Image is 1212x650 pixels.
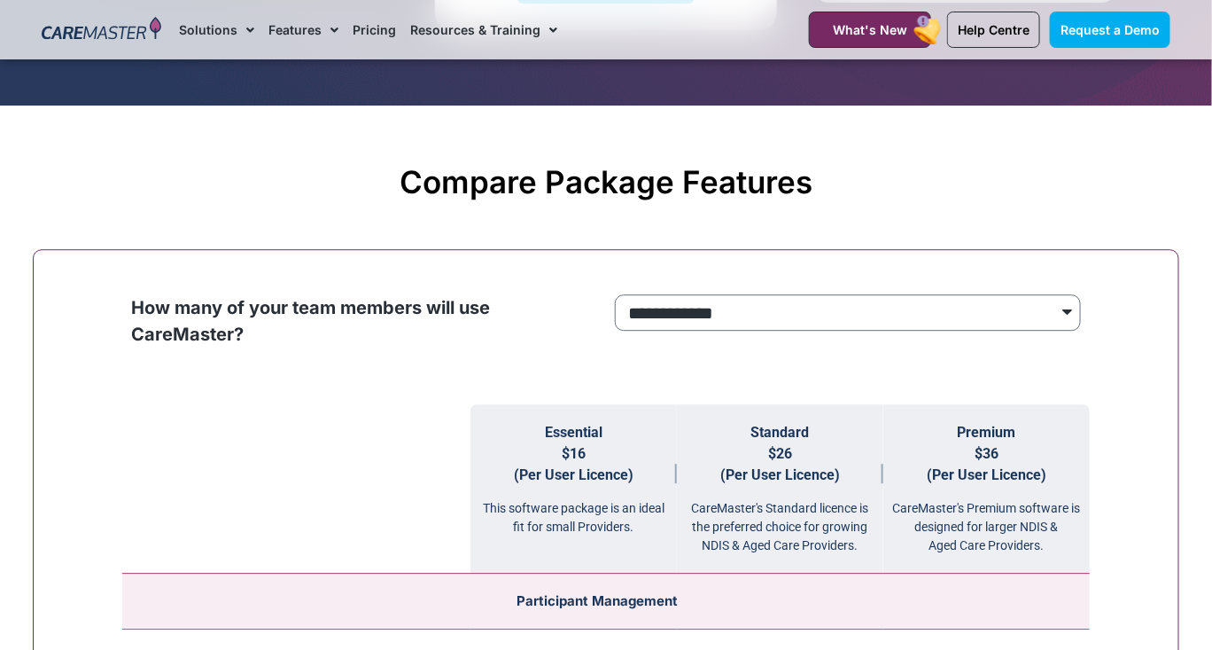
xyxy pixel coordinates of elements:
div: CareMaster's Standard licence is the preferred choice for growing NDIS & Aged Care Providers. [677,486,883,555]
span: Help Centre [958,22,1029,37]
span: $16 (Per User Licence) [514,445,633,483]
th: Premium [883,404,1090,574]
a: What's New [809,12,931,48]
img: CareMaster Logo [42,17,161,43]
th: Standard [677,404,883,574]
span: What's New [833,22,907,37]
span: $36 (Per User Licence) [927,445,1046,483]
a: Help Centre [947,12,1040,48]
th: Essential [470,404,677,574]
span: Request a Demo [1060,22,1160,37]
div: CareMaster's Premium software is designed for larger NDIS & Aged Care Providers. [883,486,1090,555]
a: Request a Demo [1050,12,1170,48]
div: This software package is an ideal fit for small Providers. [470,486,677,536]
span: $26 (Per User Licence) [720,445,840,483]
h2: Compare Package Features [42,163,1170,200]
p: How many of your team members will use CareMaster? [131,294,597,348]
span: Participant Management [517,592,678,609]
